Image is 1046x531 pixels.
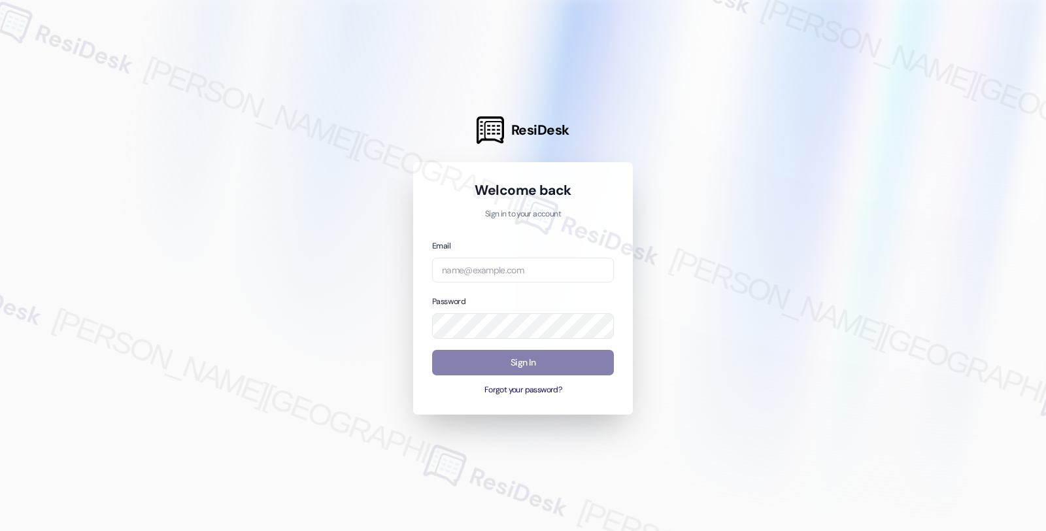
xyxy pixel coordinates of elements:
[432,385,614,396] button: Forgot your password?
[432,241,450,251] label: Email
[432,258,614,283] input: name@example.com
[511,121,569,139] span: ResiDesk
[477,116,504,144] img: ResiDesk Logo
[432,350,614,375] button: Sign In
[432,296,465,307] label: Password
[432,181,614,199] h1: Welcome back
[432,209,614,220] p: Sign in to your account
